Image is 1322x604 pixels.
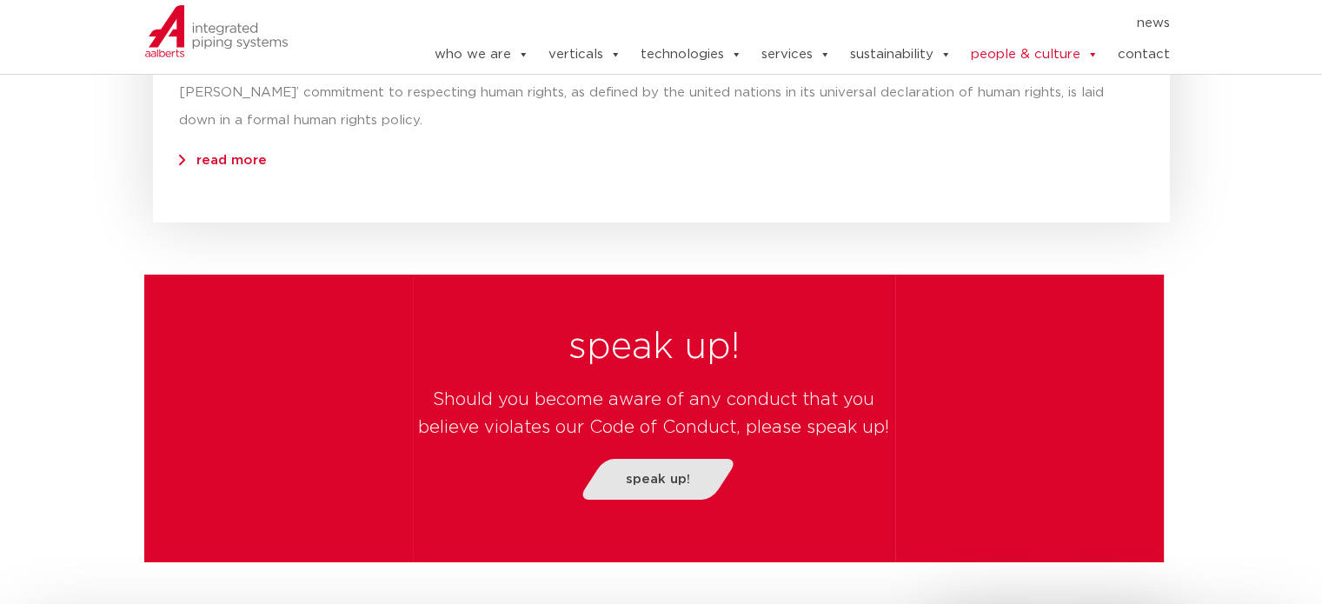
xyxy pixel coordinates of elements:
a: who we are [434,37,528,72]
a: speak up! [578,459,739,500]
nav: Menu [381,10,1170,37]
a: read more [179,154,267,167]
a: news [1136,10,1169,37]
a: people & culture [970,37,1098,72]
h4: Should you become aware of any conduct that you believe violates our Code of Conduct, please spea... [413,386,895,441]
div: human rights policy [179,79,1144,175]
h2: speak up! [413,327,895,368]
p: [PERSON_NAME]’ commitment to respecting human rights, as defined by the united nations in its uni... [179,79,1144,135]
a: sustainability [849,37,951,72]
a: contact [1117,37,1169,72]
a: services [761,37,830,72]
span: speak up! [626,473,690,486]
a: technologies [640,37,741,72]
a: verticals [548,37,621,72]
